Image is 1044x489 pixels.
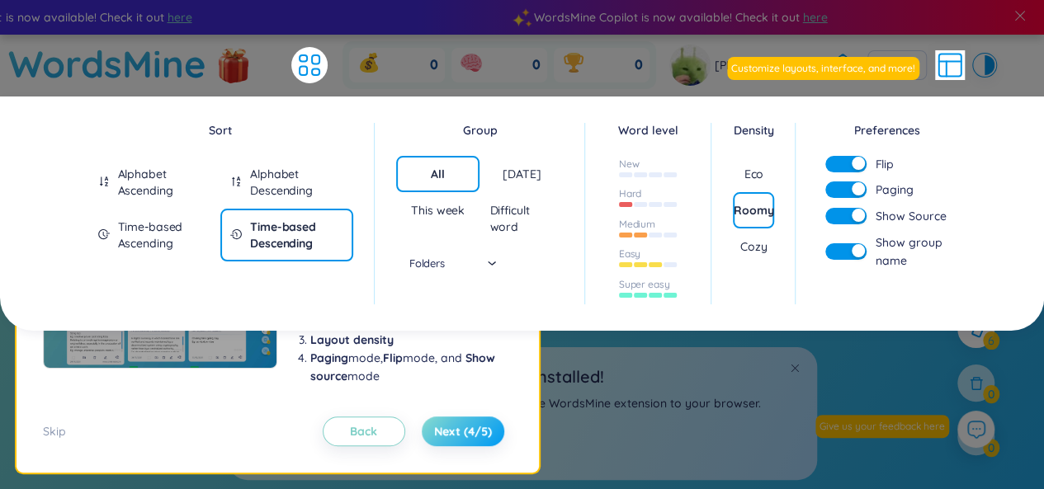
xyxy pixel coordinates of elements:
[250,219,343,252] div: Time-based Descending
[715,56,810,74] span: [PERSON_NAME]
[532,56,541,74] span: 0
[323,416,405,446] button: Back
[875,181,913,199] span: Paging
[118,219,211,252] div: Time-based Ascending
[422,416,504,446] button: Next (4/5)
[619,158,640,171] div: New
[619,187,642,200] div: Hard
[875,233,947,270] span: Show group name
[802,8,827,26] span: here
[8,35,206,93] a: WordsMine
[383,350,403,365] b: Flip
[310,350,348,365] b: Paging
[619,278,670,291] div: Super easy
[734,202,773,219] div: Roomy
[230,228,242,240] span: field-time
[43,422,66,440] div: Skip
[740,238,767,255] div: Cozy
[875,207,946,225] span: Show Source
[396,121,564,139] div: Group
[503,166,541,182] div: [DATE]
[669,45,711,86] img: avatar
[434,423,492,440] span: Next (4/5)
[167,8,191,26] span: here
[744,166,763,182] div: Eco
[430,56,438,74] span: 0
[217,40,250,89] img: flashSalesIcon.a7f4f837.png
[489,202,554,235] div: Difficult word
[250,166,343,199] div: Alphabet Descending
[98,228,110,240] span: field-time
[310,332,394,347] b: Layout density
[635,56,643,74] span: 0
[350,423,377,440] span: Back
[669,45,715,86] a: avatar
[619,247,641,261] div: Easy
[230,176,242,187] span: sort-descending
[88,121,353,139] div: Sort
[98,176,110,187] span: sort-ascending
[817,121,956,139] div: Preferences
[118,166,211,199] div: Alphabet Ascending
[733,121,774,139] div: Density
[411,202,465,219] div: This week
[607,121,690,139] div: Word level
[431,166,445,182] div: All
[619,218,655,231] div: Medium
[875,156,893,172] span: Flip
[310,349,495,385] li: mode, mode, and mode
